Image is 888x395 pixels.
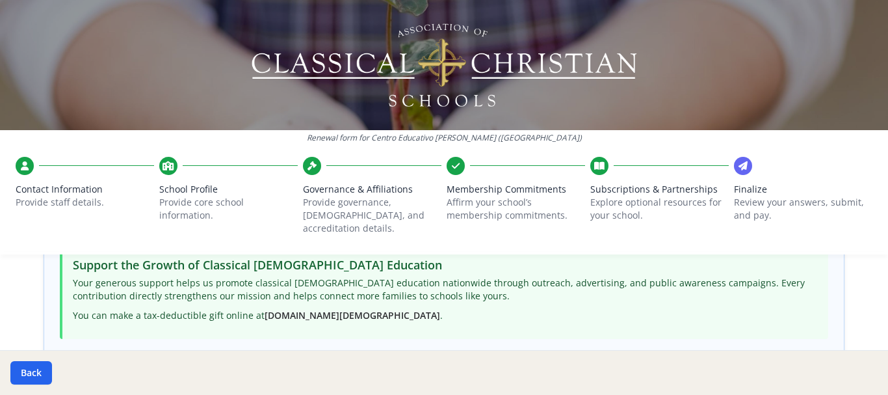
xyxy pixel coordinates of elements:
[73,277,818,303] p: Your generous support helps us promote classical [DEMOGRAPHIC_DATA] education nationwide through ...
[447,196,585,222] p: Affirm your school’s membership commitments.
[590,196,729,222] p: Explore optional resources for your school.
[734,183,872,196] span: Finalize
[73,256,818,274] h3: Support the Growth of Classical [DEMOGRAPHIC_DATA] Education
[303,196,441,235] p: Provide governance, [DEMOGRAPHIC_DATA], and accreditation details.
[73,309,818,322] p: You can make a tax-deductible gift online at .
[265,309,440,321] a: [DOMAIN_NAME][DEMOGRAPHIC_DATA]
[159,183,298,196] span: School Profile
[734,196,872,222] p: Review your answers, submit, and pay.
[16,196,154,209] p: Provide staff details.
[10,361,52,385] button: Back
[159,196,298,222] p: Provide core school information.
[303,183,441,196] span: Governance & Affiliations
[447,183,585,196] span: Membership Commitments
[16,183,154,196] span: Contact Information
[590,183,729,196] span: Subscriptions & Partnerships
[250,20,639,111] img: Logo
